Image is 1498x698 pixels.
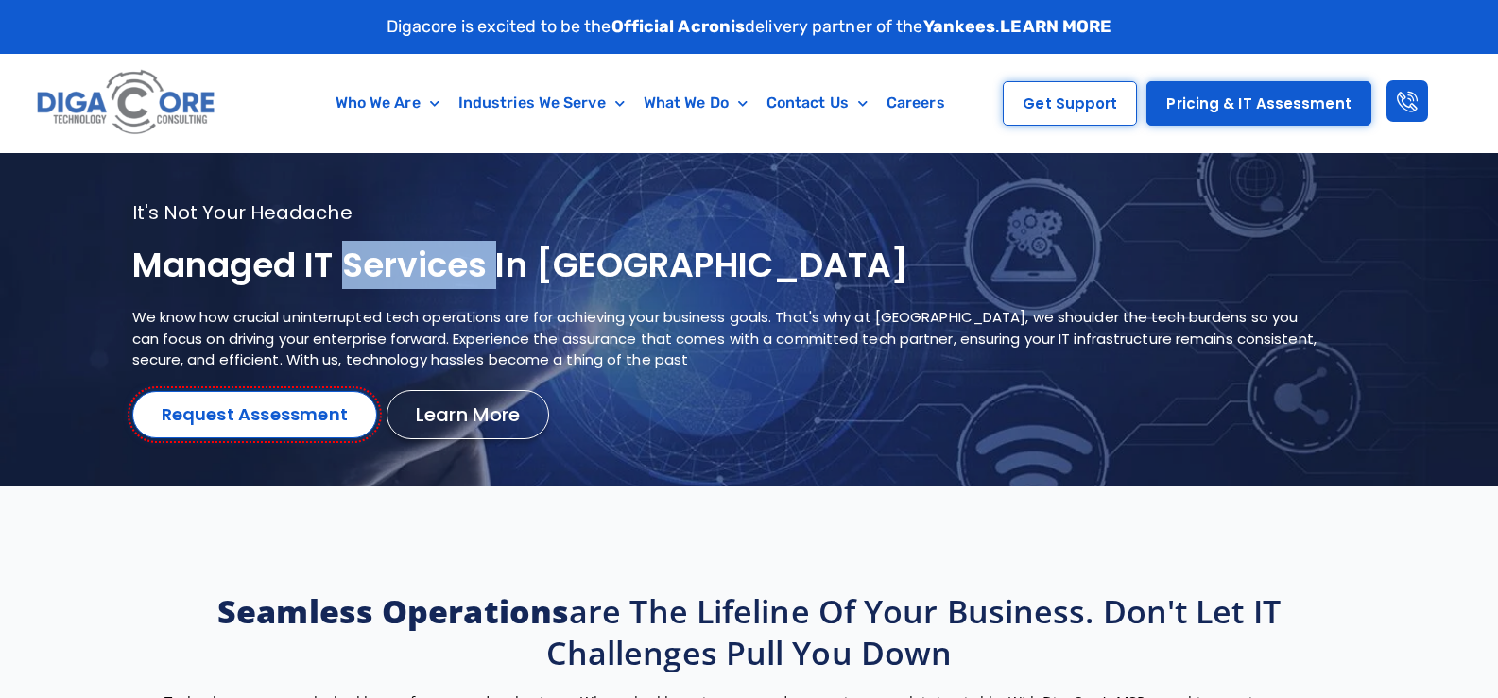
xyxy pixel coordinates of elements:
[132,391,378,438] a: Request Assessment
[145,590,1354,673] h2: are the lifeline of your business. Don't let IT challenges pull you down
[1023,96,1117,111] span: Get Support
[1000,16,1111,37] a: LEARN MORE
[923,16,996,37] strong: Yankees
[326,81,449,125] a: Who We Are
[300,81,981,125] nav: Menu
[1166,96,1351,111] span: Pricing & IT Assessment
[32,63,221,143] img: Digacore logo 1
[132,200,1319,225] p: It's not your headache
[387,14,1112,40] p: Digacore is excited to be the delivery partner of the .
[132,307,1319,371] p: We know how crucial uninterrupted tech operations are for achieving your business goals. That's w...
[217,589,569,633] strong: Seamless operations
[132,244,1319,288] h1: Managed IT services in [GEOGRAPHIC_DATA]
[1003,81,1137,126] a: Get Support
[877,81,955,125] a: Careers
[1146,81,1370,126] a: Pricing & IT Assessment
[757,81,877,125] a: Contact Us
[634,81,757,125] a: What We Do
[416,405,520,424] span: Learn More
[611,16,746,37] strong: Official Acronis
[449,81,634,125] a: Industries We Serve
[387,390,549,439] a: Learn More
